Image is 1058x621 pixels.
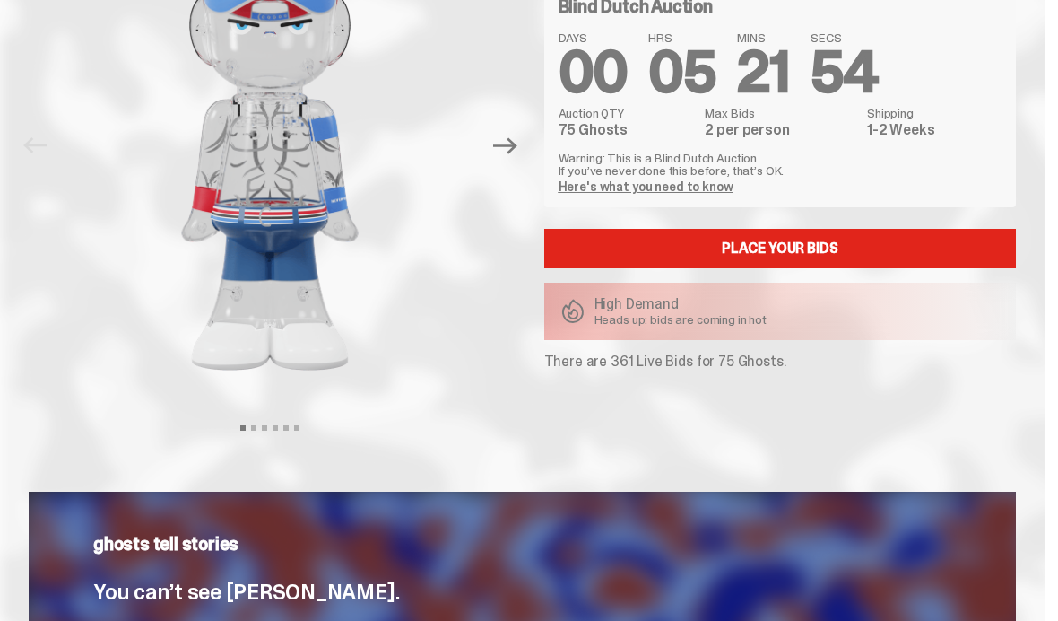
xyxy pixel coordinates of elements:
p: ghosts tell stories [93,535,951,553]
button: View slide 5 [283,425,289,431]
button: View slide 3 [262,425,267,431]
span: MINS [737,31,789,44]
dt: Max Bids [705,107,856,119]
dd: 2 per person [705,123,856,137]
span: DAYS [559,31,628,44]
dt: Shipping [867,107,1002,119]
button: View slide 6 [294,425,299,431]
button: View slide 2 [251,425,256,431]
button: View slide 1 [240,425,246,431]
dt: Auction QTY [559,107,695,119]
span: HRS [648,31,715,44]
a: Place your Bids [544,229,1017,268]
p: Warning: This is a Blind Dutch Auction. If you’ve never done this before, that’s OK. [559,152,1002,177]
span: 21 [737,35,789,109]
span: 05 [648,35,715,109]
span: 54 [811,35,879,109]
span: SECS [811,31,879,44]
span: 00 [559,35,628,109]
button: Next [486,127,525,166]
p: Heads up: bids are coming in hot [594,313,767,326]
p: High Demand [594,297,767,311]
p: There are 361 Live Bids for 75 Ghosts. [544,354,1017,369]
span: You can’t see [PERSON_NAME]. [93,578,399,606]
dd: 75 Ghosts [559,123,695,137]
dd: 1-2 Weeks [867,123,1002,137]
a: Here's what you need to know [559,179,733,195]
button: View slide 4 [273,425,278,431]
